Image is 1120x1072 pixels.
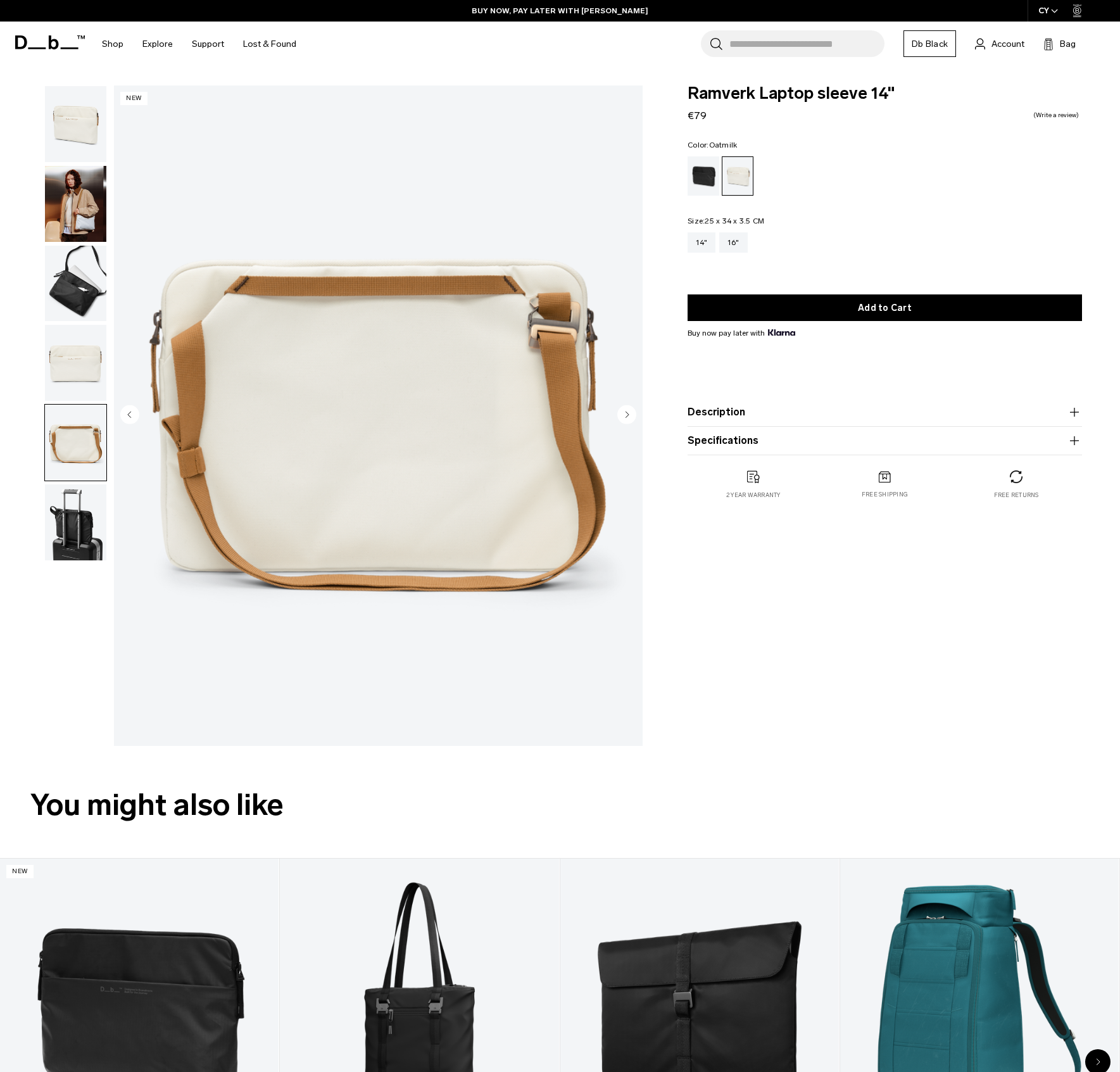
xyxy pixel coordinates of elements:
a: BUY NOW, PAY LATER WITH [PERSON_NAME] [472,5,648,16]
a: Black Out [688,156,719,196]
a: 16" [719,232,748,253]
a: Write a review [1033,112,1079,118]
img: Ramverk Laptop sleeve 14" Oatmilk [45,246,106,322]
img: Ramverk Laptop sleeve 14" Oatmilk [45,166,106,242]
span: 25 x 34 x 3.5 CM [705,217,764,225]
legend: Color: [688,141,737,149]
a: Account [975,36,1024,51]
button: Add to Cart [688,294,1082,321]
p: New [120,92,148,105]
img: Ramverk Laptop sleeve 14" Oatmilk [45,484,106,560]
button: Previous slide [120,405,139,426]
li: 5 / 6 [114,85,643,746]
a: Support [192,22,224,66]
button: Ramverk Laptop sleeve 14" Oatmilk [44,165,107,243]
button: Ramverk Laptop sleeve 14" Oatmilk [44,404,107,481]
a: Lost & Found [243,22,296,66]
button: Ramverk Laptop sleeve 14" Oatmilk [44,85,107,163]
button: Description [688,405,1082,420]
a: Db Black [903,30,956,57]
span: Bag [1060,37,1076,51]
p: Free shipping [862,490,908,499]
a: 14" [688,232,715,253]
legend: Size: [688,217,764,225]
button: Ramverk Laptop sleeve 14" Oatmilk [44,324,107,401]
span: Account [991,37,1024,51]
span: Oatmilk [709,141,738,149]
button: Ramverk Laptop sleeve 14" Oatmilk [44,245,107,322]
span: Ramverk Laptop sleeve 14" [688,85,1082,102]
span: €79 [688,110,707,122]
button: Bag [1043,36,1076,51]
img: Ramverk Laptop sleeve 14" Oatmilk [45,86,106,162]
button: Ramverk Laptop sleeve 14" Oatmilk [44,484,107,561]
button: Specifications [688,433,1082,448]
a: Oatmilk [722,156,753,196]
nav: Main Navigation [92,22,306,66]
a: Explore [142,22,173,66]
img: Ramverk Laptop sleeve 14" Oatmilk [114,85,643,746]
a: Shop [102,22,123,66]
span: Buy now pay later with [688,327,795,339]
button: Next slide [617,405,636,426]
p: New [6,865,34,878]
h2: You might also like [30,783,1090,828]
img: Ramverk Laptop sleeve 14" Oatmilk [45,405,106,481]
img: Ramverk Laptop sleeve 14" Oatmilk [45,325,106,401]
p: Free returns [994,491,1039,500]
img: {"height" => 20, "alt" => "Klarna"} [768,329,795,336]
p: 2 year warranty [726,491,781,500]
